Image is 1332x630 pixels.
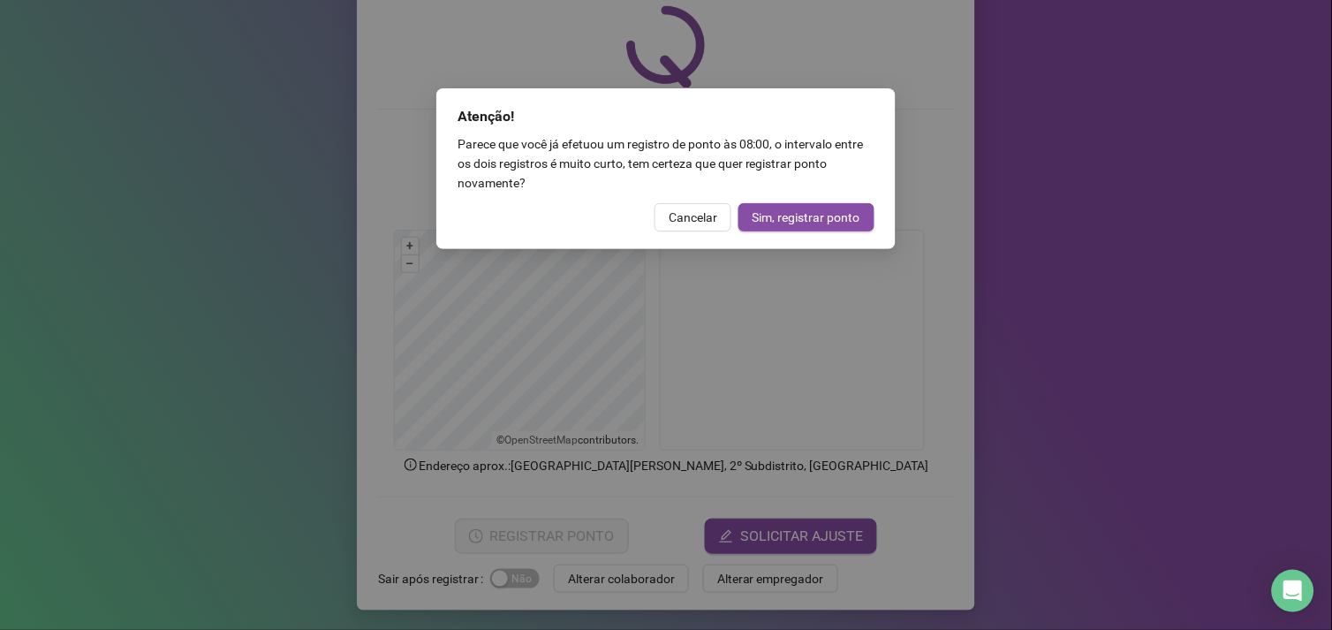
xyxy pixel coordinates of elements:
span: Sim, registrar ponto [753,208,860,227]
div: Atenção! [458,106,874,127]
span: Cancelar [669,208,717,227]
button: Sim, registrar ponto [738,203,874,232]
div: Parece que você já efetuou um registro de ponto às 08:00 , o intervalo entre os dois registros é ... [458,134,874,193]
button: Cancelar [655,203,731,232]
div: Open Intercom Messenger [1272,570,1314,612]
